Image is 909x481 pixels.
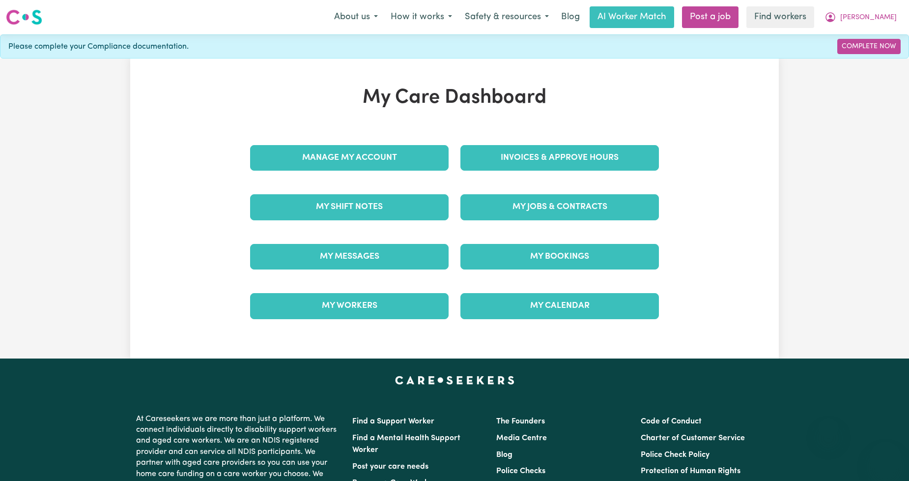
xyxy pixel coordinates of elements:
[8,41,189,53] span: Please complete your Compliance documentation.
[352,463,428,471] a: Post your care needs
[641,467,740,475] a: Protection of Human Rights
[352,434,460,454] a: Find a Mental Health Support Worker
[384,7,458,28] button: How it works
[555,6,586,28] a: Blog
[746,6,814,28] a: Find workers
[458,7,555,28] button: Safety & resources
[328,7,384,28] button: About us
[837,39,901,54] a: Complete Now
[250,145,449,171] a: Manage My Account
[250,244,449,270] a: My Messages
[250,194,449,220] a: My Shift Notes
[641,434,745,442] a: Charter of Customer Service
[496,467,545,475] a: Police Checks
[460,145,659,171] a: Invoices & Approve Hours
[496,434,547,442] a: Media Centre
[682,6,739,28] a: Post a job
[590,6,674,28] a: AI Worker Match
[641,418,702,425] a: Code of Conduct
[460,194,659,220] a: My Jobs & Contracts
[496,451,512,459] a: Blog
[352,418,434,425] a: Find a Support Worker
[641,451,710,459] a: Police Check Policy
[6,8,42,26] img: Careseekers logo
[819,418,838,438] iframe: Close message
[460,244,659,270] a: My Bookings
[870,442,901,473] iframe: Button to launch messaging window
[250,293,449,319] a: My Workers
[244,86,665,110] h1: My Care Dashboard
[496,418,545,425] a: The Founders
[818,7,903,28] button: My Account
[840,12,897,23] span: [PERSON_NAME]
[6,6,42,29] a: Careseekers logo
[460,293,659,319] a: My Calendar
[395,376,514,384] a: Careseekers home page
